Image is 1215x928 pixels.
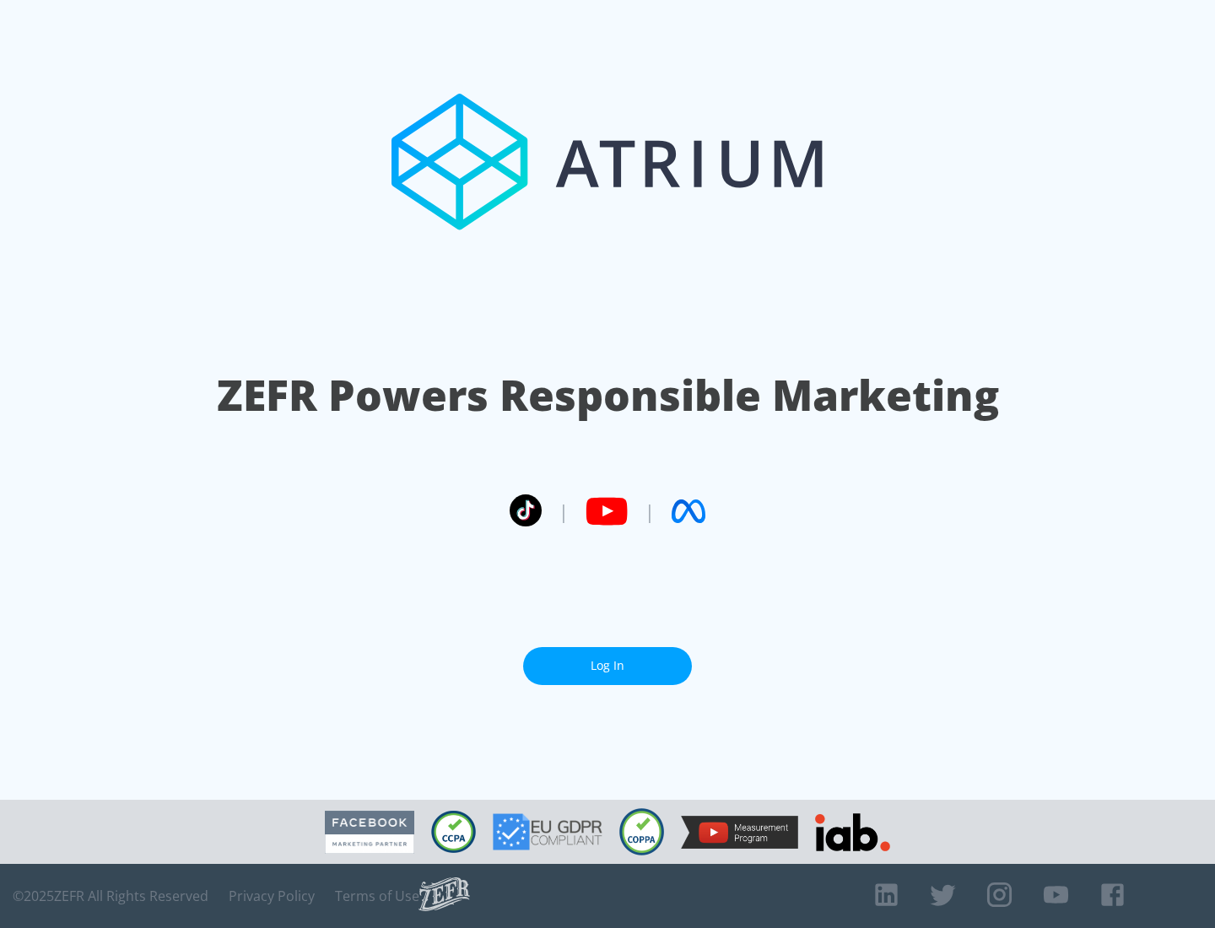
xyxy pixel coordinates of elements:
a: Log In [523,647,692,685]
img: IAB [815,813,890,851]
span: | [559,499,569,524]
img: GDPR Compliant [493,813,602,850]
a: Terms of Use [335,888,419,904]
img: COPPA Compliant [619,808,664,855]
span: | [645,499,655,524]
img: CCPA Compliant [431,811,476,853]
span: © 2025 ZEFR All Rights Reserved [13,888,208,904]
a: Privacy Policy [229,888,315,904]
h1: ZEFR Powers Responsible Marketing [217,366,999,424]
img: Facebook Marketing Partner [325,811,414,854]
img: YouTube Measurement Program [681,816,798,849]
